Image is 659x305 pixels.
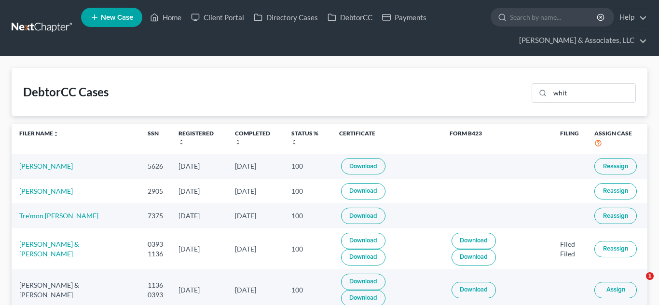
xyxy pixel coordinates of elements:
a: Filer Nameunfold_more [19,130,59,137]
input: Search... [550,84,635,102]
a: Download [452,282,496,298]
span: Reassign [603,245,628,252]
th: SSN [140,124,171,154]
button: Reassign [594,183,637,199]
button: Assign [594,282,637,298]
a: Download [341,233,385,249]
td: [DATE] [227,228,284,269]
a: Help [615,9,647,26]
td: 100 [284,154,331,179]
i: unfold_more [53,131,59,137]
div: 7375 [148,211,163,221]
a: Client Portal [186,9,249,26]
a: Home [145,9,186,26]
a: Download [341,274,385,290]
td: [DATE] [171,203,227,228]
i: unfold_more [235,139,241,145]
div: 1136 [148,249,163,259]
td: 100 [284,228,331,269]
span: Reassign [603,187,628,195]
i: unfold_more [178,139,184,145]
div: 0393 [148,239,163,249]
a: Download [452,233,496,249]
div: 2905 [148,186,163,196]
a: Tre'mon [PERSON_NAME] [19,212,98,220]
a: Download [341,183,385,199]
td: 100 [284,203,331,228]
td: 100 [284,179,331,203]
a: Payments [377,9,431,26]
a: Registeredunfold_more [178,130,214,145]
button: Reassign [594,208,637,224]
span: Reassign [603,212,628,220]
a: [PERSON_NAME] & Associates, LLC [514,32,647,49]
a: [PERSON_NAME] & [PERSON_NAME] [19,240,79,258]
span: Assign [606,286,625,293]
a: [PERSON_NAME] [19,162,73,170]
div: 1136 [148,280,163,290]
td: [DATE] [171,179,227,203]
div: Filed [560,249,579,259]
button: Reassign [594,158,637,174]
a: Download [341,208,385,224]
span: Reassign [603,162,628,170]
span: 1 [646,272,654,280]
a: [PERSON_NAME] [19,187,73,195]
a: Completedunfold_more [235,130,270,145]
a: Download [341,249,385,265]
td: [DATE] [227,203,284,228]
i: unfold_more [291,139,297,145]
a: Download [452,249,496,265]
th: Filing [552,124,587,154]
a: Download [341,158,385,174]
td: [DATE] [227,179,284,203]
div: DebtorCC Cases [23,84,109,100]
button: Reassign [594,241,637,257]
th: Assign Case [587,124,647,154]
div: Filed [560,239,579,249]
iframe: Intercom live chat [626,272,649,295]
div: [PERSON_NAME] & [PERSON_NAME] [19,280,132,300]
th: Form B423 [442,124,552,154]
th: Certificate [331,124,442,154]
td: [DATE] [171,228,227,269]
a: Directory Cases [249,9,323,26]
div: 5626 [148,161,163,171]
a: Status %unfold_more [291,130,318,145]
span: New Case [101,14,133,21]
td: [DATE] [171,154,227,179]
input: Search by name... [510,8,598,26]
a: DebtorCC [323,9,377,26]
td: [DATE] [227,154,284,179]
div: 0393 [148,290,163,300]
